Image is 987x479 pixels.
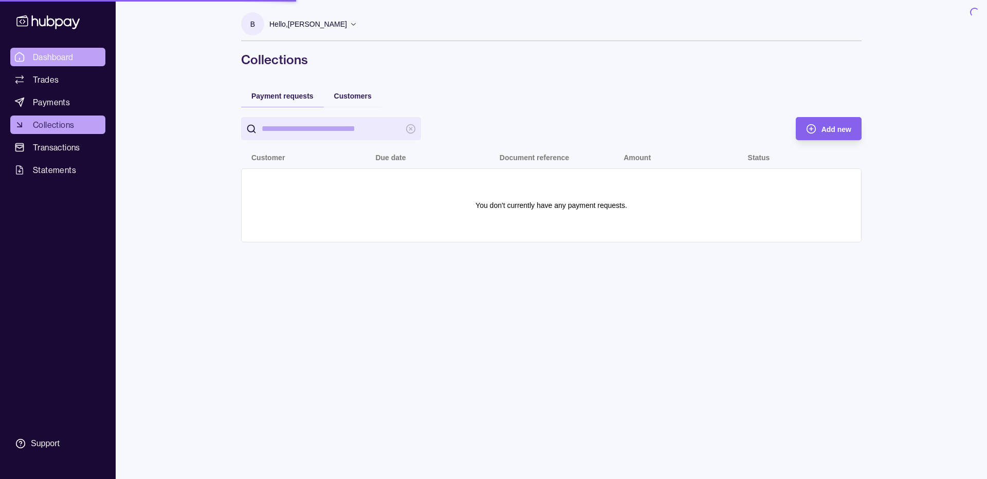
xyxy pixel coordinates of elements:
a: Payments [10,93,105,111]
span: Dashboard [33,51,74,63]
p: Hello, [PERSON_NAME] [269,18,347,30]
p: B [250,18,255,30]
span: Payment requests [251,92,314,100]
span: Collections [33,119,74,131]
a: Collections [10,116,105,134]
p: Due date [375,154,406,162]
span: Trades [33,73,59,86]
a: Trades [10,70,105,89]
h1: Collections [241,51,862,68]
button: Add new [796,117,862,140]
p: Customer [251,154,285,162]
span: Add new [821,125,851,133]
a: Dashboard [10,48,105,66]
a: Transactions [10,138,105,157]
div: Support [31,438,60,449]
span: Transactions [33,141,80,154]
a: Statements [10,161,105,179]
span: Customers [334,92,372,100]
span: Statements [33,164,76,176]
span: Payments [33,96,70,108]
input: search [262,117,400,140]
p: You don't currently have any payment requests. [476,200,627,211]
p: Amount [624,154,651,162]
p: Document reference [500,154,569,162]
p: Status [748,154,770,162]
a: Support [10,433,105,454]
